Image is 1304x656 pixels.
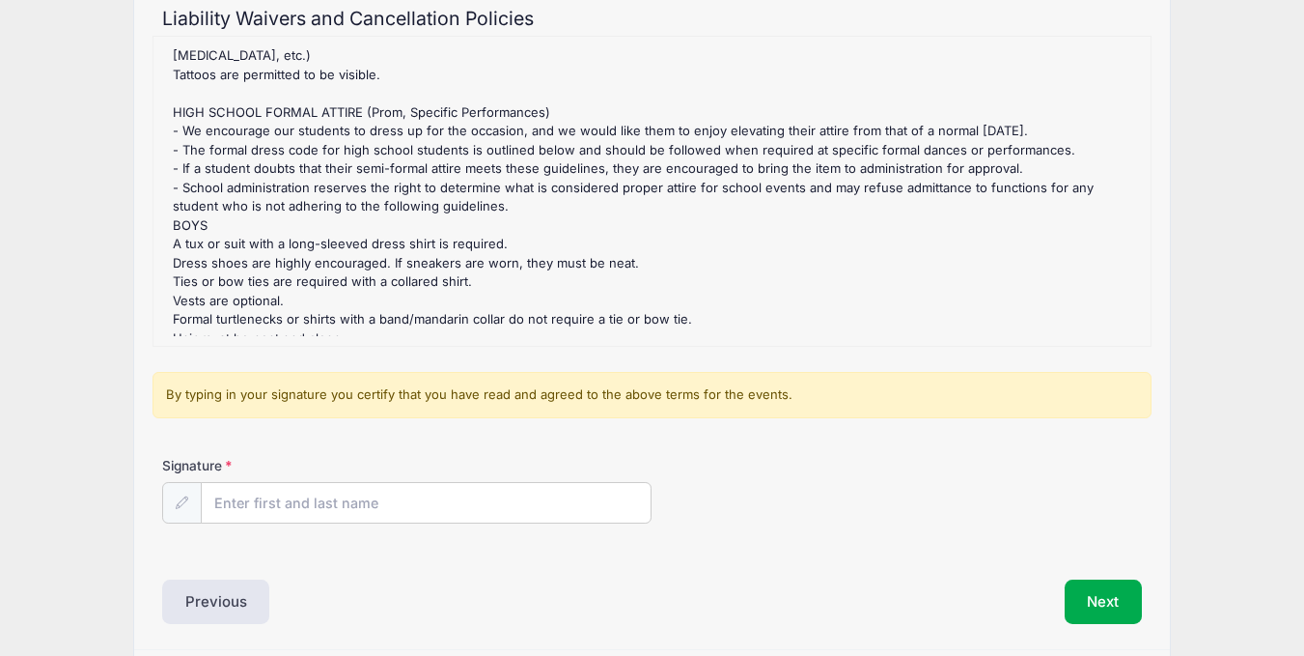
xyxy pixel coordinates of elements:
button: Previous [162,580,270,624]
input: Enter first and last name [201,482,652,524]
div: By typing in your signature you certify that you have read and agreed to the above terms for the ... [153,372,1151,418]
h2: Liability Waivers and Cancellation Policies [162,8,1142,30]
button: Next [1065,580,1143,624]
div: : The is no Refund Policy for any dances. Any requests need to be sent to . : [DATE]-[DATE] DANCE... [163,46,1141,336]
label: Signature [162,456,407,475]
